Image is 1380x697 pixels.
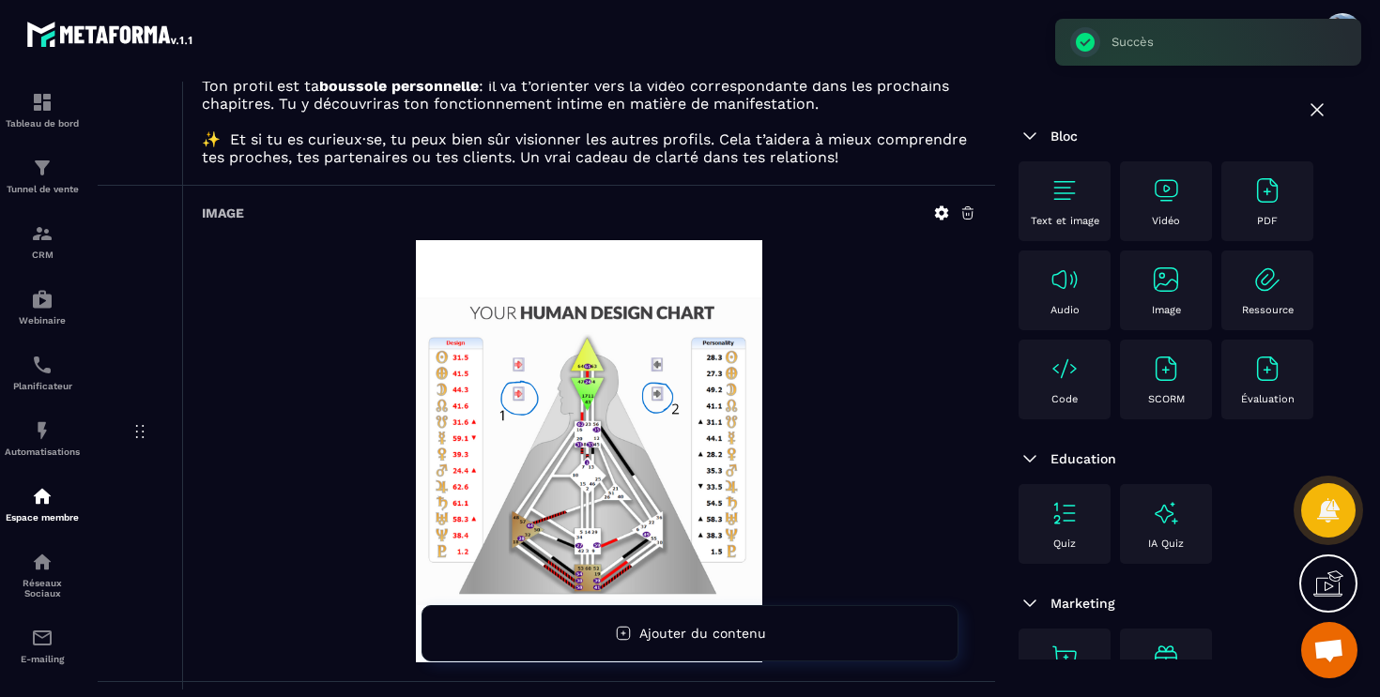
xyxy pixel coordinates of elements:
a: Ouvrir le chat [1301,622,1357,678]
img: text-image no-wra [1252,354,1282,384]
img: text-image no-wra [1050,175,1080,205]
a: automationsautomationsWebinaire [5,274,80,340]
p: Image [1152,304,1181,316]
p: Quiz [1053,538,1076,550]
img: arrow-down [1019,447,1041,470]
img: social-network [31,551,54,573]
img: text-image no-wra [1151,175,1181,205]
p: E-mailing [5,654,80,664]
img: text-image no-wra [1151,354,1181,384]
img: formation [31,222,54,245]
p: Évaluation [1241,393,1295,405]
a: automationsautomationsEspace membre [5,471,80,537]
strong: boussole personnelle [319,77,479,95]
span: Ajouter du contenu [639,626,766,641]
span: Bloc [1050,129,1078,144]
a: social-networksocial-networkRéseaux Sociaux [5,537,80,613]
img: text-image [1151,498,1181,528]
p: Réseaux Sociaux [5,578,80,599]
a: automationsautomationsAutomatisations [5,405,80,471]
img: automations [31,485,54,508]
img: text-image no-wra [1050,265,1080,295]
p: Vidéo [1152,215,1180,227]
span: Education [1050,451,1116,466]
img: text-image no-wra [1252,175,1282,205]
img: text-image no-wra [1050,498,1080,528]
img: logo [26,17,195,51]
img: email [31,627,54,649]
h6: Image [202,205,244,220]
a: schedulerschedulerPlanificateur [5,340,80,405]
p: PDF [1257,215,1278,227]
p: Automatisations [5,447,80,457]
img: arrow-down [1019,592,1041,614]
a: formationformationTunnel de vente [5,143,80,208]
img: text-image no-wra [1050,643,1080,673]
img: text-image no-wra [1151,265,1181,295]
img: text-image no-wra [1050,354,1080,384]
p: Planificateur [5,381,80,391]
img: scheduler [31,354,54,376]
p: ✨ Et si tu es curieux·se, tu peux bien sûr visionner les autres profils. Cela t’aidera à mieux co... [202,130,976,166]
img: formation [31,157,54,179]
p: Audio [1050,304,1080,316]
p: IA Quiz [1148,538,1184,550]
p: Text et image [1031,215,1099,227]
img: text-image [1151,643,1181,673]
p: Ton profil est ta : il va t’orienter vers la vidéo correspondante dans les prochains chapitres. T... [202,77,976,113]
img: background [416,240,763,662]
a: formationformationCRM [5,208,80,274]
img: automations [31,288,54,311]
p: Espace membre [5,512,80,523]
img: formation [31,91,54,114]
p: Webinaire [5,315,80,326]
a: emailemailE-mailing [5,613,80,678]
span: Marketing [1050,596,1115,611]
p: Tableau de bord [5,118,80,129]
p: Code [1051,393,1078,405]
a: formationformationTableau de bord [5,77,80,143]
p: Tunnel de vente [5,184,80,194]
img: text-image no-wra [1252,265,1282,295]
img: automations [31,419,54,442]
p: CRM [5,250,80,260]
img: arrow-down [1019,125,1041,147]
p: Ressource [1242,304,1294,316]
p: SCORM [1148,393,1185,405]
